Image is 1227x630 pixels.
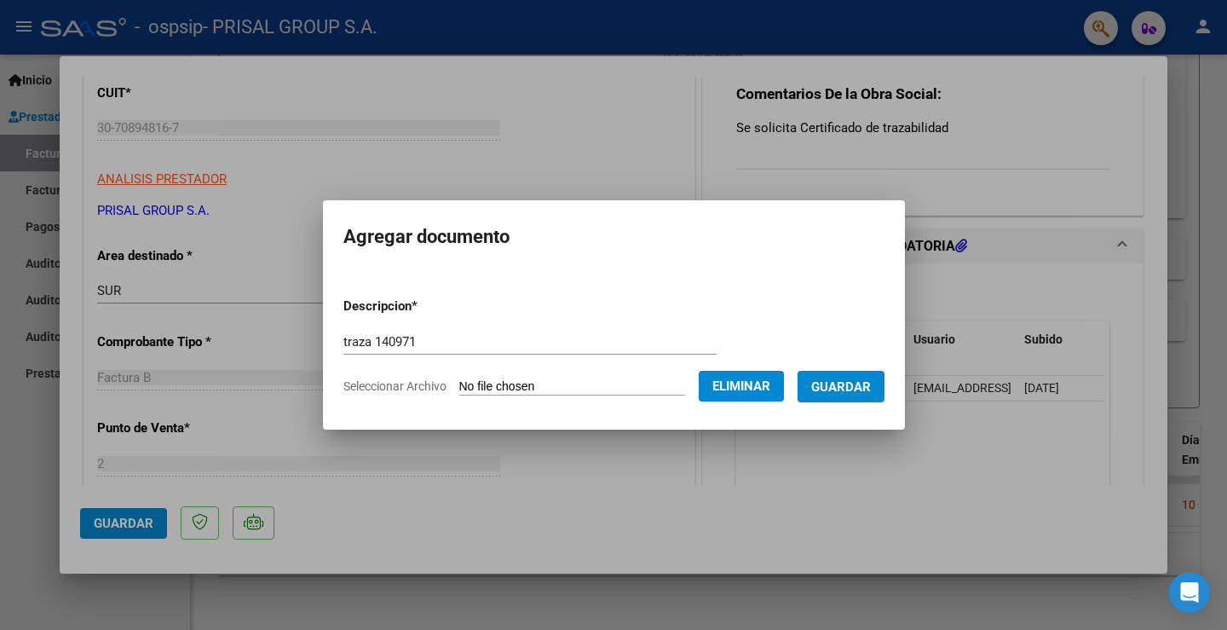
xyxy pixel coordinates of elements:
div: Open Intercom Messenger [1169,572,1210,613]
button: Guardar [798,371,884,402]
span: Eliminar [712,379,770,394]
span: Guardar [811,379,871,395]
button: Eliminar [699,371,784,402]
p: Descripcion [343,297,506,316]
h2: Agregar documento [343,221,884,253]
span: Seleccionar Archivo [343,379,446,393]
